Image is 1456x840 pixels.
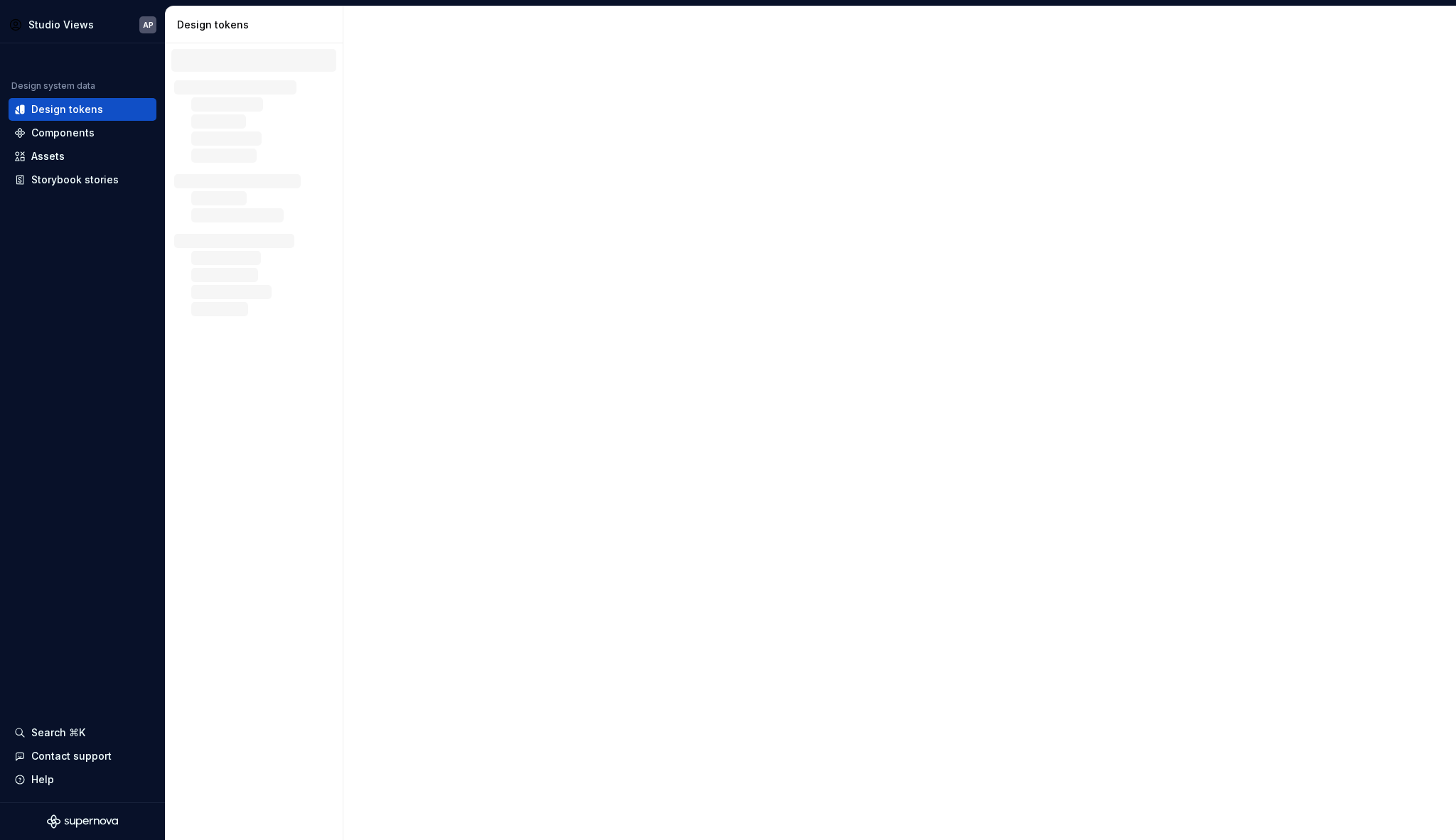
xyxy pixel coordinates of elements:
div: Storybook stories [31,173,119,187]
div: Studio Views [28,18,94,32]
div: Design system data [11,80,95,92]
div: Design tokens [31,102,103,117]
button: Contact support [9,745,156,768]
div: Help [31,772,54,787]
div: Design tokens [177,18,337,32]
button: Help [9,768,156,791]
a: Design tokens [9,98,156,121]
div: Contact support [31,749,112,763]
div: Components [31,126,95,140]
a: Components [9,122,156,144]
div: Assets [31,149,65,163]
svg: Supernova Logo [47,814,118,829]
a: Assets [9,145,156,168]
div: Search ⌘K [31,726,85,740]
button: Studio ViewsAP [3,9,162,40]
div: AP [143,19,154,31]
a: Storybook stories [9,168,156,191]
button: Search ⌘K [9,721,156,744]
